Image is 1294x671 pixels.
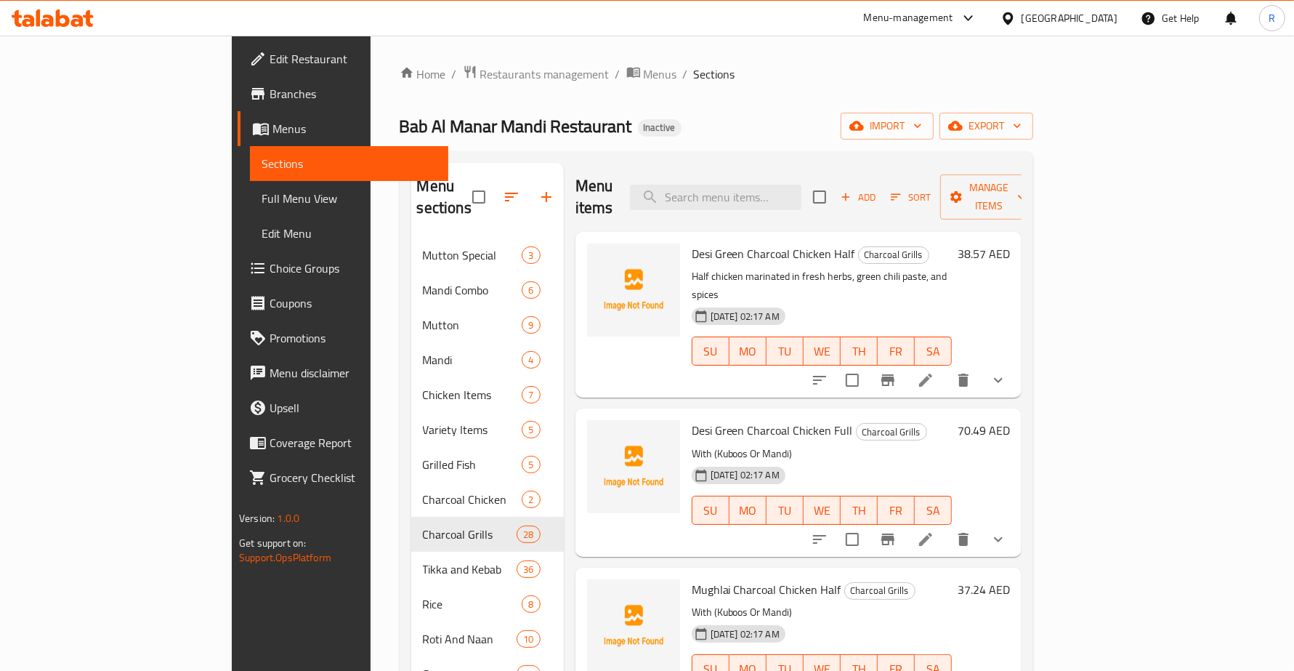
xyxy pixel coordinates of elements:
[239,534,306,553] span: Get support on:
[946,363,981,398] button: delete
[838,189,878,206] span: Add
[270,434,436,451] span: Coverage Report
[270,85,436,103] span: Branches
[411,377,564,412] div: Chicken Items7
[878,337,915,366] button: FR
[423,316,522,334] span: Mutton
[238,286,448,321] a: Coupons
[692,268,952,304] p: Half chicken marinated in fresh herbs, green chili paste, and spices
[262,155,436,172] span: Sections
[480,65,610,83] span: Restaurants management
[940,174,1038,220] button: Manage items
[809,500,835,521] span: WE
[917,371,934,389] a: Edit menu item
[250,146,448,181] a: Sections
[262,225,436,242] span: Edit Menu
[272,120,436,137] span: Menus
[804,337,841,366] button: WE
[958,420,1010,441] h6: 70.49 AED
[870,522,905,557] button: Branch-specific-item
[522,598,539,611] span: 8
[517,528,539,542] span: 28
[423,421,522,438] div: Variety Items
[692,579,841,600] span: Mughlai Charcoal Chicken Half
[423,526,517,543] div: Charcoal Grills
[423,281,522,299] span: Mandi Combo
[921,500,946,521] span: SA
[522,281,540,299] div: items
[517,560,540,578] div: items
[705,468,785,482] span: [DATE] 02:17 AM
[238,251,448,286] a: Choice Groups
[423,491,522,508] span: Charcoal Chicken
[522,284,539,297] span: 6
[990,531,1007,548] svg: Show Choices
[494,180,529,214] span: Sort sections
[270,364,436,382] span: Menu disclaimer
[864,9,953,27] div: Menu-management
[845,582,915,599] span: Charcoal Grills
[277,509,299,528] span: 1.0.0
[238,425,448,460] a: Coverage Report
[846,500,872,521] span: TH
[915,496,952,525] button: SA
[692,445,952,463] p: With (Kuboos Or Mandi)
[835,186,881,209] span: Add item
[1269,10,1275,26] span: R
[804,496,841,525] button: WE
[891,189,931,206] span: Sort
[951,117,1022,135] span: export
[522,423,539,437] span: 5
[915,337,952,366] button: SA
[400,110,632,142] span: Bab Al Manar Mandi Restaurant
[411,517,564,552] div: Charcoal Grills28
[630,185,801,210] input: search
[802,363,837,398] button: sort-choices
[522,493,539,507] span: 2
[883,500,909,521] span: FR
[270,294,436,312] span: Coupons
[522,351,540,369] div: items
[644,65,677,83] span: Menus
[835,186,881,209] button: Add
[587,244,680,337] img: Desi Green Charcoal Chicken Half
[452,65,457,83] li: /
[772,500,798,521] span: TU
[683,65,688,83] li: /
[411,482,564,517] div: Charcoal Chicken2
[270,469,436,486] span: Grocery Checklist
[529,180,564,214] button: Add section
[921,341,946,362] span: SA
[411,342,564,377] div: Mandi4
[423,351,522,369] div: Mandi
[238,321,448,355] a: Promotions
[423,630,517,648] span: Roti And Naan
[698,500,724,521] span: SU
[735,500,761,521] span: MO
[270,50,436,68] span: Edit Restaurant
[423,560,517,578] span: Tikka and Kebab
[238,111,448,146] a: Menus
[238,355,448,390] a: Menu disclaimer
[250,181,448,216] a: Full Menu View
[411,273,564,308] div: Mandi Combo6
[522,246,540,264] div: items
[638,121,682,134] span: Inactive
[423,595,522,613] span: Rice
[522,491,540,508] div: items
[859,246,929,263] span: Charcoal Grills
[802,522,837,557] button: sort-choices
[423,386,522,403] span: Chicken Items
[852,117,922,135] span: import
[270,329,436,347] span: Promotions
[522,249,539,262] span: 3
[981,522,1016,557] button: show more
[250,216,448,251] a: Edit Menu
[735,341,761,362] span: MO
[411,308,564,342] div: Mutton9
[522,316,540,334] div: items
[522,318,539,332] span: 9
